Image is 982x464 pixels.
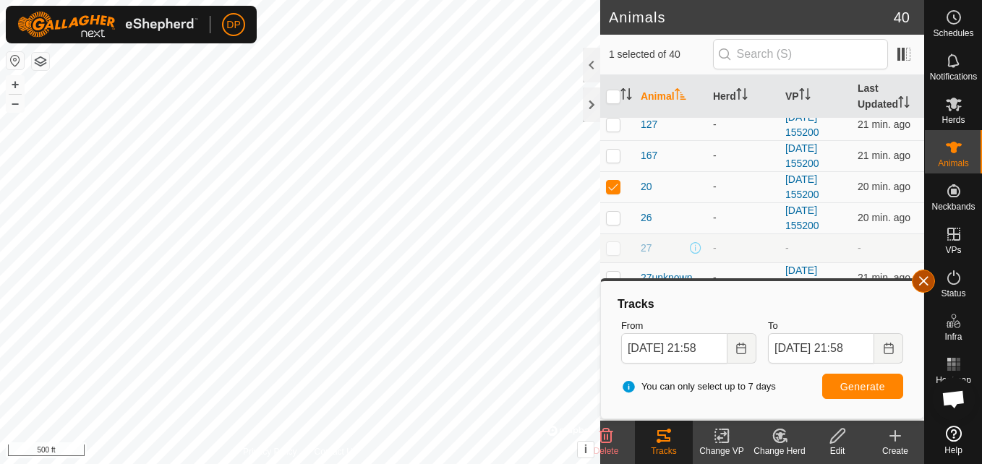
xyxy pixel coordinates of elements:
div: Change Herd [751,444,808,457]
span: Sep 8, 2025, 9:38 PM [858,272,910,283]
span: i [584,443,587,455]
div: - [713,179,774,194]
span: Neckbands [931,202,975,211]
span: Status [941,289,965,298]
a: [DATE] 155200 [785,142,819,169]
div: Tracks [615,296,909,313]
span: 20 [641,179,652,194]
div: - [713,270,774,285]
span: 40 [894,7,910,28]
span: 27 [641,241,652,256]
span: Notifications [930,72,977,81]
span: Animals [938,159,969,168]
div: Tracks [635,444,693,457]
span: Heatmap [936,376,971,384]
span: DP [226,17,240,33]
span: Delete [594,446,619,456]
a: Privacy Policy [243,445,297,458]
div: - [713,117,774,132]
span: Herds [942,116,965,124]
p-sorticon: Activate to sort [736,90,748,102]
div: Edit [808,444,866,457]
span: Infra [944,332,962,341]
button: Reset Map [7,52,24,69]
a: [DATE] 155200 [785,111,819,138]
span: - [858,242,861,254]
img: to [808,420,820,431]
a: [DATE] 155200 [785,173,819,200]
button: Choose Date [874,333,903,364]
span: 167 [641,148,657,163]
button: – [7,95,24,112]
label: To [768,319,903,333]
span: 27unknown [641,270,693,285]
a: Help [925,420,982,460]
app-display-virtual-paddock-transition: - [785,242,789,254]
span: Help [944,446,962,455]
span: 26 [641,210,652,225]
span: 127 [641,117,657,132]
span: OFF [785,421,806,432]
p-sorticon: Activate to sort [675,90,686,102]
span: Schedules [933,29,973,38]
div: Change VP [693,444,751,457]
span: 1 selected of 40 [609,47,713,62]
label: From [621,319,756,333]
span: Sep 8, 2025, 9:38 PM [858,150,910,161]
button: Map Layers [32,53,49,70]
a: [DATE] 155200 [785,265,819,291]
p-sorticon: Activate to sort [898,98,910,110]
input: Search (S) [713,39,888,69]
button: + [7,76,24,93]
span: Generate [840,381,885,392]
span: VPs [945,246,961,254]
th: Animal [635,75,707,119]
th: Last Updated [852,75,924,119]
div: Open chat [932,377,975,421]
span: You can only select up to 7 days [621,379,776,394]
button: Generate [822,374,903,399]
p-sorticon: Activate to sort [620,90,632,102]
div: - [713,148,774,163]
span: Sep 8, 2025, 9:38 PM [858,181,910,192]
button: Choose Date [727,333,756,364]
h2: Animals [609,9,894,26]
a: Contact Us [315,445,357,458]
div: - [713,241,774,256]
th: Herd [707,75,780,119]
div: Create [866,444,924,457]
span: Sep 8, 2025, 9:38 PM [858,119,910,130]
img: Gallagher Logo [17,12,198,38]
th: VP [780,75,852,119]
a: [DATE] 155200 [785,205,819,231]
p-sorticon: Activate to sort [799,90,811,102]
button: i [578,442,594,457]
span: Sep 8, 2025, 9:38 PM [858,212,910,223]
div: - [713,210,774,225]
